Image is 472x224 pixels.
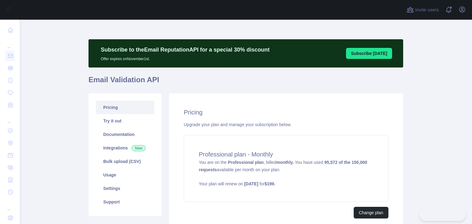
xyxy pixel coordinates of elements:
button: Subscribe [DATE] [346,48,392,59]
strong: monthly. [276,160,294,165]
strong: [DATE] [244,181,258,186]
button: Invite users [405,5,440,15]
strong: 95,572 of the 150,000 requests [199,160,367,172]
a: Bulk upload (CSV) [96,155,154,168]
div: ... [5,112,15,124]
button: Change plan [354,207,388,218]
div: Upgrade your plan and manage your subscription below. [184,122,388,128]
a: Support [96,195,154,209]
a: Try it out [96,114,154,128]
span: New [132,145,146,151]
a: Usage [96,168,154,182]
span: Invite users [415,6,439,14]
h2: Pricing [184,108,388,117]
strong: $ 199 . [265,181,275,186]
a: Documentation [96,128,154,141]
div: ... [5,37,15,49]
p: Subscribe to the Email Reputation API for a special 30 % discount [101,45,269,54]
strong: Professional plan [228,160,264,165]
p: Your plan will renew on for [199,181,373,187]
h4: Professional plan - Monthly [199,150,373,159]
p: Offer expires on November 1st. [101,54,269,61]
iframe: Toggle Customer Support [419,208,466,221]
h1: Email Validation API [88,75,403,90]
a: Integrations New [96,141,154,155]
div: ... [5,199,15,211]
a: Settings [96,182,154,195]
a: Pricing [96,101,154,114]
span: You are on the , billed You have used available per month on your plan. [199,160,373,187]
